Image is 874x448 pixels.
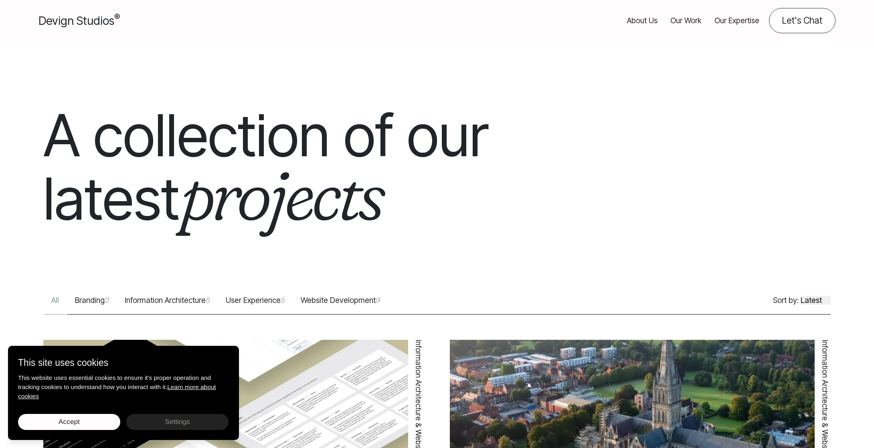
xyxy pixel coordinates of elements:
button: Accept [18,414,120,430]
a: Devign Studios® Homepage [38,12,120,29]
span: Accept [59,418,80,426]
a: Our Work [670,8,702,33]
a: Contact us about your project [769,8,836,33]
span: Devign Studios [38,14,120,28]
p: This website uses essential cookies to ensure it's proper operation and tracking cookies to under... [18,373,229,401]
a: Our Expertise [714,8,759,33]
a: About Us [627,8,658,33]
sup: ® [114,12,120,22]
span: Settings [165,418,190,426]
button: Settings [126,414,229,430]
p: This site uses cookies [18,356,229,370]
